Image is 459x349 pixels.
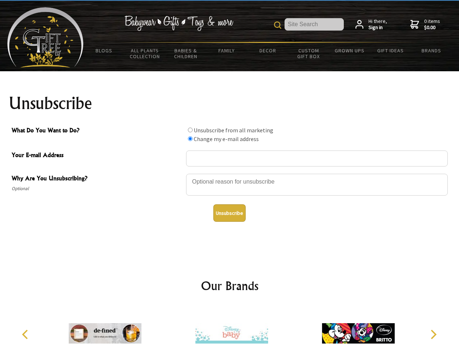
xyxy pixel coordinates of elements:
a: Brands [411,43,452,58]
span: Hi there, [369,18,387,31]
input: What Do You Want to Do? [188,128,193,132]
textarea: Why Are You Unsubscribing? [186,174,448,196]
a: BLOGS [84,43,125,58]
a: Family [206,43,247,58]
h2: Our Brands [15,277,445,294]
button: Unsubscribe [213,204,246,222]
a: Babies & Children [165,43,206,64]
a: Custom Gift Box [288,43,329,64]
a: Grown Ups [329,43,370,58]
strong: Sign in [369,24,387,31]
strong: $0.00 [424,24,440,31]
img: Babyware - Gifts - Toys and more... [7,7,84,68]
button: Previous [18,326,34,342]
a: 0 items$0.00 [410,18,440,31]
label: Change my e-mail address [194,135,259,143]
h1: Unsubscribe [9,95,451,112]
input: Site Search [285,18,344,31]
button: Next [425,326,441,342]
a: Gift Ideas [370,43,411,58]
span: Why Are You Unsubscribing? [12,174,182,184]
img: Babywear - Gifts - Toys & more [124,16,233,31]
a: Decor [247,43,288,58]
span: 0 items [424,18,440,31]
span: Your E-mail Address [12,151,182,161]
img: product search [274,21,281,29]
input: Your E-mail Address [186,151,448,167]
a: All Plants Collection [125,43,166,64]
span: What Do You Want to Do? [12,126,182,136]
input: What Do You Want to Do? [188,136,193,141]
label: Unsubscribe from all marketing [194,127,273,134]
a: Hi there,Sign in [355,18,387,31]
span: Optional [12,184,182,193]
